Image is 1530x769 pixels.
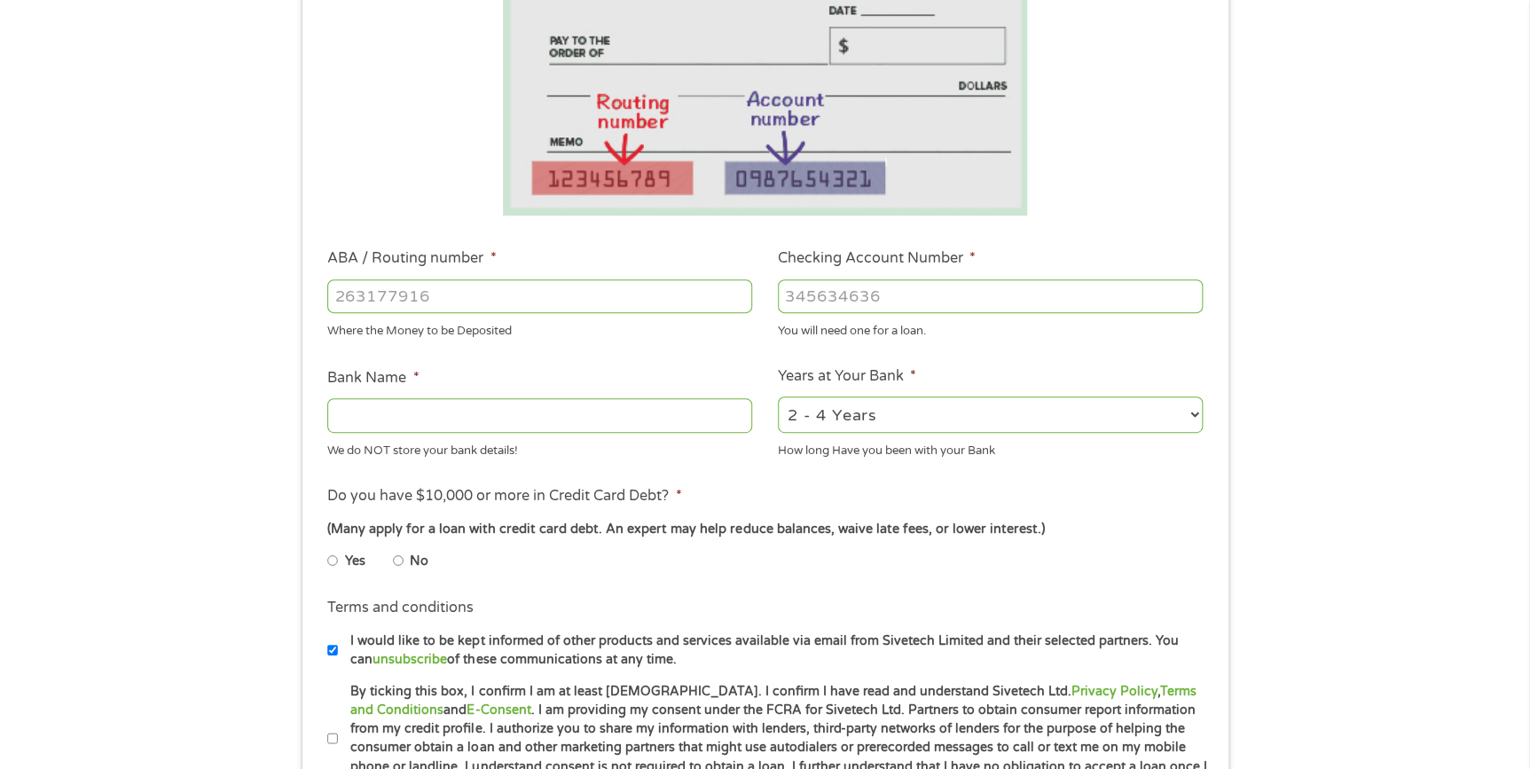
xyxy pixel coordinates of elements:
div: (Many apply for a loan with credit card debt. An expert may help reduce balances, waive late fees... [327,520,1202,539]
label: Bank Name [327,369,419,388]
input: 263177916 [327,279,752,313]
input: 345634636 [778,279,1203,313]
label: Terms and conditions [327,599,474,617]
a: E-Consent [467,702,530,718]
label: Checking Account Number [778,249,976,268]
label: Do you have $10,000 or more in Credit Card Debt? [327,487,681,506]
label: Years at Your Bank [778,367,916,386]
label: Yes [345,552,365,571]
a: unsubscribe [373,652,447,667]
label: I would like to be kept informed of other products and services available via email from Sivetech... [338,632,1208,670]
div: Where the Money to be Deposited [327,317,752,341]
div: We do NOT store your bank details! [327,436,752,459]
label: ABA / Routing number [327,249,496,268]
label: No [410,552,428,571]
div: How long Have you been with your Bank [778,436,1203,459]
a: Privacy Policy [1071,684,1157,699]
a: Terms and Conditions [350,684,1196,718]
div: You will need one for a loan. [778,317,1203,341]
